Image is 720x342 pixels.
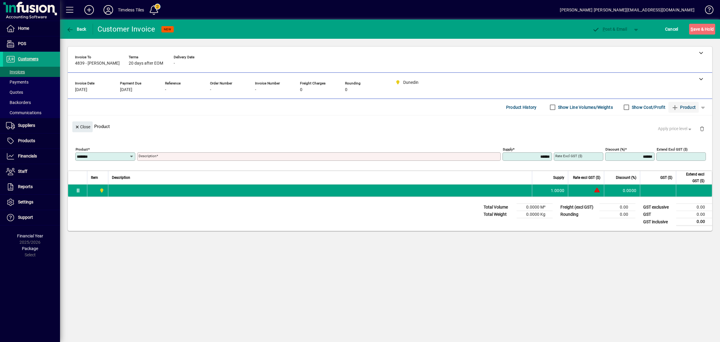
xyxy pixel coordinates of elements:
span: Supply [553,174,564,181]
button: Close [72,121,93,132]
div: Timeless Tiles [118,5,144,15]
span: Quotes [6,90,23,95]
span: GST ($) [660,174,672,181]
button: Back [65,24,88,35]
a: Communications [3,108,60,118]
td: 0.00 [599,211,635,218]
a: Financials [3,149,60,164]
span: Product History [506,102,537,112]
label: Show Line Volumes/Weights [557,104,613,110]
mat-label: Product [76,147,88,151]
span: Customers [18,56,38,61]
span: Back [66,27,86,32]
span: ost & Email [592,27,627,32]
td: 0.0000 Kg [517,211,553,218]
span: 20 days after EOM [129,61,163,66]
span: Settings [18,200,33,204]
div: Product [68,115,712,137]
a: Payments [3,77,60,87]
button: Cancel [664,24,680,35]
span: P [603,27,605,32]
span: Financial Year [17,234,43,238]
span: Extend excl GST ($) [680,171,704,184]
button: Delete [695,121,709,136]
a: Reports [3,179,60,194]
span: [DATE] [75,87,87,92]
span: Apply price level [658,126,693,132]
a: Quotes [3,87,60,97]
td: GST [640,211,676,218]
a: Home [3,21,60,36]
span: 4839 - [PERSON_NAME] [75,61,120,66]
app-page-header-button: Back [60,24,93,35]
td: GST inclusive [640,218,676,226]
a: POS [3,36,60,51]
button: Post & Email [589,24,630,35]
span: Communications [6,110,41,115]
td: Freight (excl GST) [557,204,599,211]
a: Staff [3,164,60,179]
a: Settings [3,195,60,210]
span: Payments [6,80,28,84]
mat-label: Supply [503,147,513,151]
span: NEW [164,27,171,31]
button: Profile [99,5,118,15]
label: Show Cost/Profit [631,104,665,110]
a: Backorders [3,97,60,108]
mat-label: Extend excl GST ($) [657,147,688,151]
span: Suppliers [18,123,35,128]
td: 0.00 [676,204,712,211]
a: Knowledge Base [700,1,712,21]
a: Invoices [3,67,60,77]
span: Backorders [6,100,31,105]
span: Rate excl GST ($) [573,174,600,181]
span: Cancel [665,24,678,34]
button: Save & Hold [689,24,715,35]
span: POS [18,41,26,46]
span: [DATE] [120,87,132,92]
td: 0.0000 [604,185,640,197]
span: - [210,87,211,92]
span: Package [22,246,38,251]
span: - [255,87,256,92]
app-page-header-button: Delete [695,126,709,131]
span: Discount (%) [616,174,636,181]
span: - [165,87,166,92]
span: 1.0000 [551,188,565,194]
span: Home [18,26,29,31]
button: Add [79,5,99,15]
div: [PERSON_NAME] [PERSON_NAME][EMAIL_ADDRESS][DOMAIN_NAME] [560,5,694,15]
td: 0.00 [599,204,635,211]
span: Products [18,138,35,143]
span: Close [75,122,90,132]
button: Apply price level [655,124,695,134]
span: ave & Hold [691,24,714,34]
td: 0.0000 M³ [517,204,553,211]
button: Product History [504,102,539,113]
span: Support [18,215,33,220]
a: Suppliers [3,118,60,133]
mat-label: Discount (%) [605,147,625,151]
a: Support [3,210,60,225]
span: 0 [345,87,347,92]
span: S [691,27,693,32]
div: Customer Invoice [97,24,155,34]
a: Products [3,133,60,148]
span: Staff [18,169,27,174]
mat-label: Rate excl GST ($) [555,154,582,158]
span: Financials [18,154,37,158]
td: 0.00 [676,218,712,226]
mat-label: Description [139,154,156,158]
td: Total Weight [481,211,517,218]
span: Reports [18,184,33,189]
td: GST exclusive [640,204,676,211]
app-page-header-button: Close [71,124,94,129]
td: Total Volume [481,204,517,211]
td: Rounding [557,211,599,218]
span: 0 [300,87,302,92]
span: Invoices [6,69,25,74]
td: 0.00 [676,211,712,218]
span: - [174,61,175,66]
